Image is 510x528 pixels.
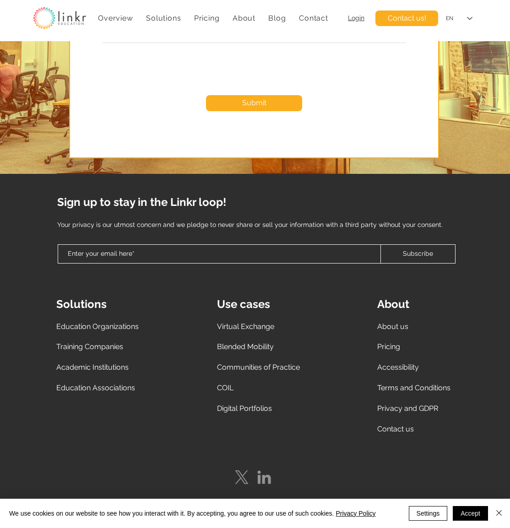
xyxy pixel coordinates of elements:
a: Privacy Policy [336,510,375,517]
a: Pricing [190,9,224,27]
div: Language Selector: English [439,8,479,29]
span: Submit [242,98,266,108]
img: linkr_logo_transparentbg.png [33,7,86,29]
span: Blog [268,14,286,22]
button: Accept [453,506,488,521]
a: COIL [217,383,233,392]
img: Close [494,507,505,518]
input: Enter your email here* [58,244,381,264]
button: Subscribe [380,244,456,264]
span: Pricing [194,14,220,22]
a: Privacy and GDPR [377,404,438,413]
span: Overview [98,14,133,22]
span: Your privacy is our utmost concern and we pledge to never share or sell your information with a t... [57,221,443,228]
span: Solutions [56,297,107,311]
a: Login [348,14,364,22]
span: Use cases [217,297,270,311]
span: We use cookies on our website to see how you interact with it. By accepting, you agree to our use... [9,509,376,517]
a: Communities of Practice [217,363,300,372]
a: Academic Institutions [56,363,129,372]
nav: Site [93,9,333,27]
div: About [228,9,260,27]
a: Blended Mobility [217,342,274,351]
span: Pricing [377,342,400,351]
div: Solutions [141,9,186,27]
div: EN [446,15,453,22]
span: Sign up to stay in the Linkr loop! [57,195,226,209]
span: About [377,297,409,311]
button: Close [494,506,505,521]
a: Pricing​ [377,342,400,351]
a: Digital Portfolios [217,404,272,413]
a: Contact us! [375,11,438,26]
button: Submit [206,95,302,111]
span: Subscribe [403,249,433,259]
img: LinkedIn [255,468,274,487]
span: Contact [299,14,328,22]
a: Contact [294,9,333,27]
ul: Social Bar [232,468,274,487]
iframe: reCAPTCHA [201,55,308,82]
img: X [232,468,251,487]
a: Education Organizations [56,322,139,331]
button: Settings [409,506,448,521]
a: Contact us [377,425,414,433]
a: Training Companies [56,342,123,351]
a: About us [377,322,408,331]
a: Terms and Conditions [377,383,450,392]
span: Contact us! [388,13,426,23]
a: Education Associations [56,383,135,392]
a: Blog [264,9,291,27]
a: Accessibility [377,363,419,372]
span: Solutions [146,14,181,22]
a: Overview [93,9,138,27]
a: Virtual Exchange [217,322,274,331]
span: About [233,14,255,22]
